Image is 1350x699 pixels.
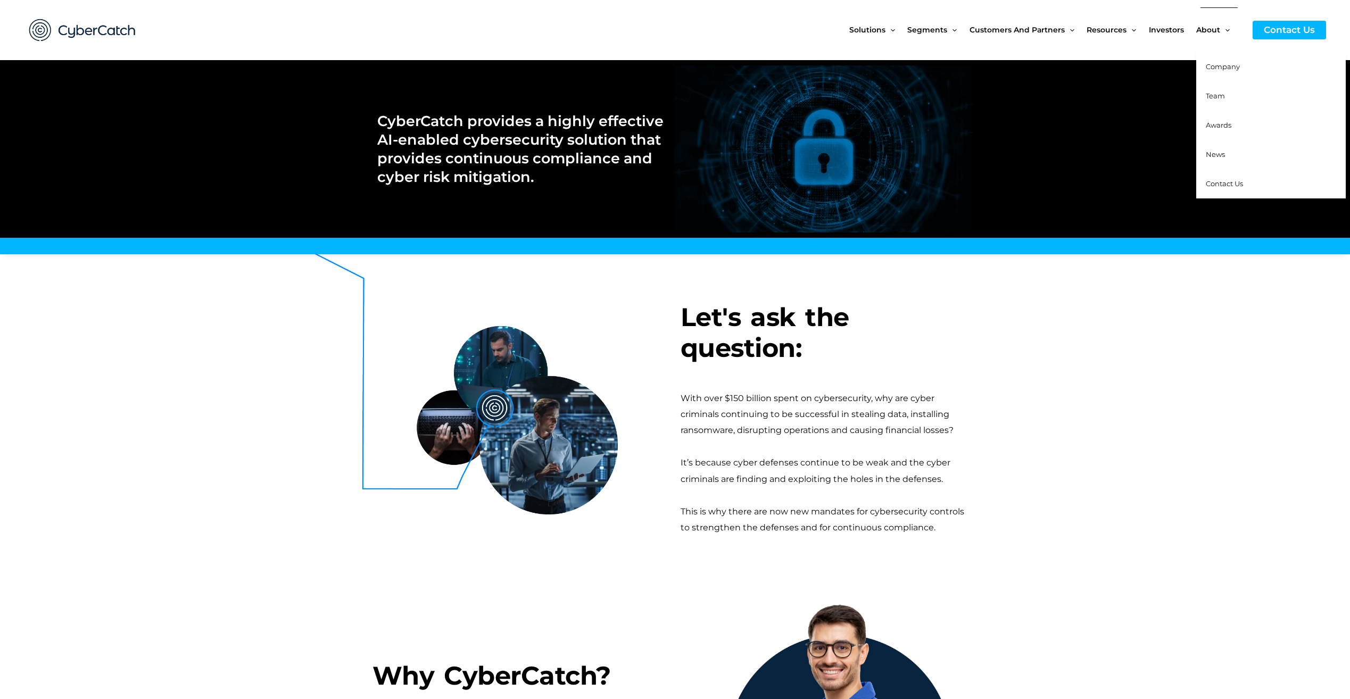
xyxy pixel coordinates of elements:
[1206,150,1225,159] span: News
[1196,81,1346,111] a: Team
[681,455,973,487] div: It’s because cyber defenses continue to be weak and the cyber criminals are finding and exploitin...
[1196,169,1346,198] a: Contact Us
[885,7,895,52] span: Menu Toggle
[1087,7,1127,52] span: Resources
[1149,7,1184,52] span: Investors
[1206,179,1243,188] span: Contact Us
[1253,21,1326,39] a: Contact Us
[1206,121,1231,129] span: Awards
[1206,62,1240,71] span: Company
[681,390,973,439] div: With over $150 billion spent on cybersecurity, why are cyber criminals continuing to be successfu...
[681,302,973,363] h3: Let's ask the question:
[372,618,670,695] h3: Why CyberCatch?
[1149,7,1196,52] a: Investors
[19,8,146,52] img: CyberCatch
[681,504,973,536] div: This is why there are now new mandates for cybersecurity controls to strengthen the defenses and ...
[1196,140,1346,169] a: News
[1065,7,1074,52] span: Menu Toggle
[1196,7,1220,52] span: About
[907,7,947,52] span: Segments
[1220,7,1230,52] span: Menu Toggle
[849,7,885,52] span: Solutions
[1196,52,1346,81] a: Company
[849,7,1242,52] nav: Site Navigation: New Main Menu
[377,112,664,186] h2: CyberCatch provides a highly effective AI-enabled cybersecurity solution that provides continuous...
[1127,7,1136,52] span: Menu Toggle
[1206,91,1225,100] span: Team
[1196,111,1346,140] a: Awards
[970,7,1065,52] span: Customers and Partners
[947,7,957,52] span: Menu Toggle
